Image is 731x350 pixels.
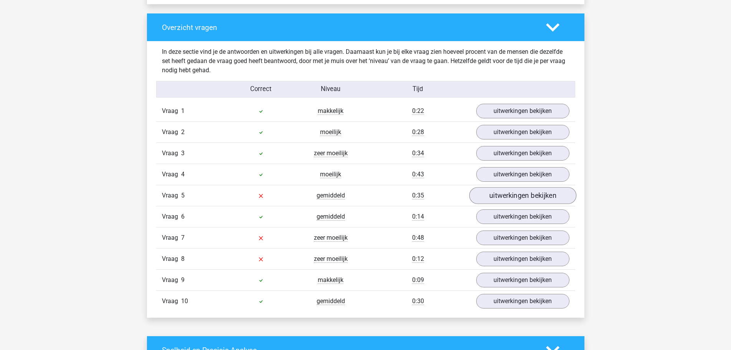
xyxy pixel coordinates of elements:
span: 0:30 [412,297,424,305]
span: 0:34 [412,149,424,157]
a: uitwerkingen bekijken [469,187,576,204]
a: uitwerkingen bekijken [476,231,569,245]
span: zeer moeilijk [314,255,348,263]
span: makkelijk [318,107,343,115]
span: Vraag [162,106,181,116]
span: 0:35 [412,192,424,199]
div: Correct [226,85,296,94]
span: Vraag [162,170,181,179]
a: uitwerkingen bekijken [476,104,569,118]
span: 0:12 [412,255,424,263]
span: zeer moeilijk [314,234,348,242]
span: Vraag [162,128,181,137]
a: uitwerkingen bekijken [476,273,569,287]
span: 4 [181,171,185,178]
a: uitwerkingen bekijken [476,252,569,266]
span: 8 [181,255,185,262]
span: 0:43 [412,171,424,178]
span: gemiddeld [317,213,345,221]
a: uitwerkingen bekijken [476,167,569,182]
span: 5 [181,192,185,199]
div: In deze sectie vind je de antwoorden en uitwerkingen bij alle vragen. Daarnaast kun je bij elke v... [156,47,575,75]
a: uitwerkingen bekijken [476,209,569,224]
span: moeilijk [320,128,341,136]
span: 0:48 [412,234,424,242]
span: 2 [181,128,185,136]
span: zeer moeilijk [314,149,348,157]
span: 3 [181,149,185,157]
span: 7 [181,234,185,241]
span: Vraag [162,297,181,306]
span: moeilijk [320,171,341,178]
a: uitwerkingen bekijken [476,125,569,139]
a: uitwerkingen bekijken [476,294,569,309]
span: Vraag [162,254,181,264]
span: 0:28 [412,128,424,136]
h4: Overzicht vragen [162,23,535,32]
span: gemiddeld [317,297,345,305]
span: 0:22 [412,107,424,115]
a: uitwerkingen bekijken [476,146,569,161]
span: Vraag [162,275,181,285]
span: 10 [181,297,188,305]
span: 0:09 [412,276,424,284]
span: 9 [181,276,185,284]
span: makkelijk [318,276,343,284]
span: Vraag [162,212,181,221]
span: 0:14 [412,213,424,221]
span: Vraag [162,233,181,242]
span: Vraag [162,149,181,158]
span: Vraag [162,191,181,200]
div: Tijd [365,85,470,94]
span: gemiddeld [317,192,345,199]
span: 1 [181,107,185,114]
div: Niveau [296,85,366,94]
span: 6 [181,213,185,220]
